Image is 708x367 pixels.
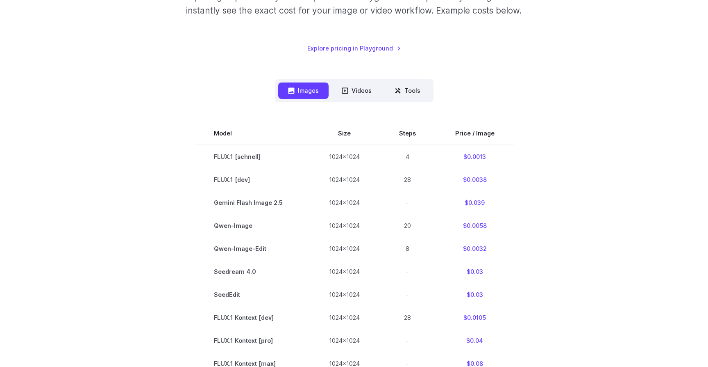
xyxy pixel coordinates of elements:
td: 4 [379,145,436,168]
th: Price / Image [436,122,514,145]
td: 1024x1024 [309,168,379,191]
td: - [379,260,436,283]
td: 1024x1024 [309,283,379,306]
td: - [379,191,436,214]
button: Images [278,83,329,99]
th: Size [309,122,379,145]
td: $0.0032 [436,237,514,260]
td: $0.0105 [436,306,514,329]
button: Videos [332,83,381,99]
td: 1024x1024 [309,145,379,168]
td: FLUX.1 [dev] [194,168,309,191]
td: 1024x1024 [309,237,379,260]
td: $0.0013 [436,145,514,168]
td: FLUX.1 Kontext [pro] [194,329,309,352]
td: $0.0038 [436,168,514,191]
td: - [379,329,436,352]
td: - [379,283,436,306]
td: 1024x1024 [309,260,379,283]
td: 1024x1024 [309,329,379,352]
td: $0.0058 [436,214,514,237]
td: 28 [379,306,436,329]
td: $0.03 [436,260,514,283]
td: Qwen-Image-Edit [194,237,309,260]
th: Steps [379,122,436,145]
td: $0.039 [436,191,514,214]
button: Tools [385,83,430,99]
span: Gemini Flash Image 2.5 [214,198,290,207]
td: FLUX.1 Kontext [dev] [194,306,309,329]
a: Explore pricing in Playground [307,44,401,53]
td: 20 [379,214,436,237]
td: 8 [379,237,436,260]
td: Qwen-Image [194,214,309,237]
td: Seedream 4.0 [194,260,309,283]
td: 28 [379,168,436,191]
td: FLUX.1 [schnell] [194,145,309,168]
td: 1024x1024 [309,214,379,237]
td: 1024x1024 [309,306,379,329]
td: $0.04 [436,329,514,352]
td: SeedEdit [194,283,309,306]
th: Model [194,122,309,145]
td: 1024x1024 [309,191,379,214]
td: $0.03 [436,283,514,306]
